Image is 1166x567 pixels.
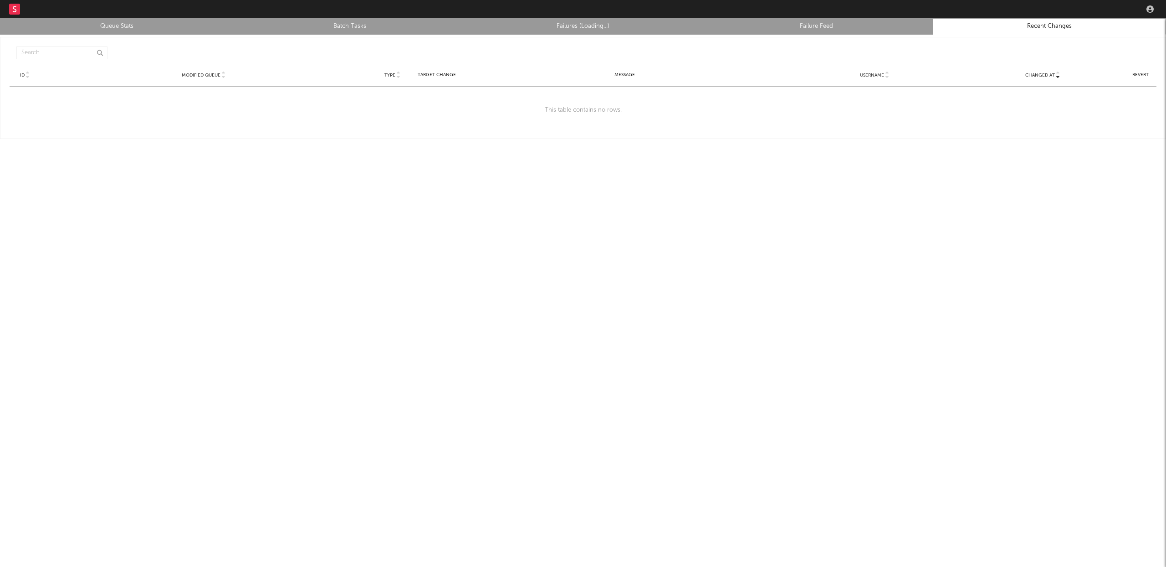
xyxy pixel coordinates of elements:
[20,72,25,78] span: ID
[1129,72,1152,78] div: Revert
[860,72,884,78] span: Username
[705,21,928,32] a: Failure Feed
[16,46,107,59] input: Search...
[461,72,788,78] div: Message
[471,21,695,32] a: Failures (Loading...)
[938,21,1161,32] a: Recent Changes
[384,72,395,78] span: Type
[5,21,228,32] a: Queue Stats
[1025,72,1055,78] span: Changed At
[418,72,456,78] div: Target Change
[10,87,1156,134] div: This table contains no rows.
[182,72,220,78] span: Modified Queue
[238,21,461,32] a: Batch Tasks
